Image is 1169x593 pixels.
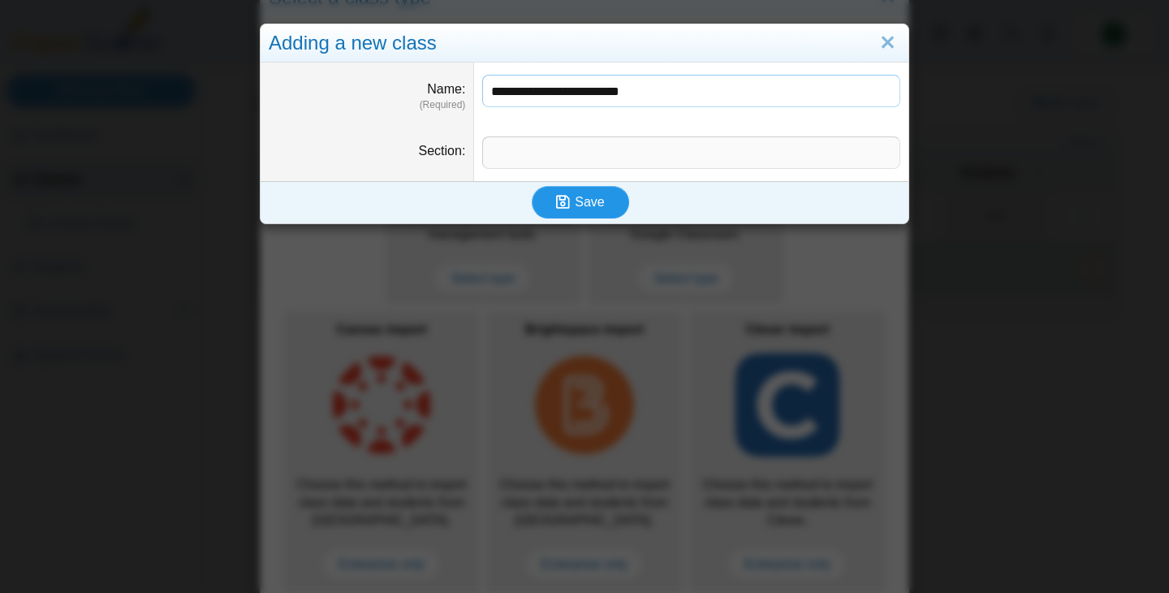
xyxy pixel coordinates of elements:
label: Name [427,82,465,96]
div: Adding a new class [261,24,908,63]
dfn: (Required) [269,98,465,112]
label: Section [419,144,466,158]
button: Save [532,186,629,219]
a: Close [875,29,900,57]
span: Save [575,195,604,209]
